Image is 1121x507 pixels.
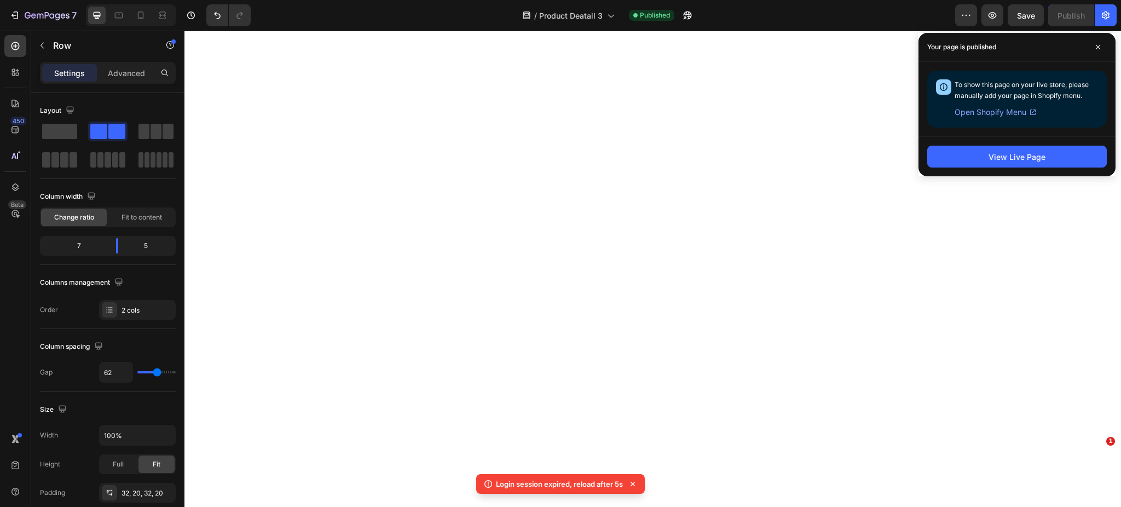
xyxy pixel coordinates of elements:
div: 5 [127,238,174,253]
div: Height [40,459,60,469]
div: Beta [8,200,26,209]
button: Publish [1048,4,1094,26]
div: Columns management [40,275,125,290]
div: 450 [10,117,26,125]
div: Gap [40,367,53,377]
div: View Live Page [989,151,1045,163]
button: View Live Page [927,146,1107,168]
div: 2 cols [122,306,173,315]
div: Undo/Redo [206,4,251,26]
span: Change ratio [54,212,94,222]
div: Layout [40,103,77,118]
p: Your page is published [927,42,996,53]
span: / [534,10,537,21]
div: 7 [42,238,107,253]
span: To show this page on your live store, please manually add your page in Shopify menu. [955,80,1089,100]
p: Row [53,39,146,52]
span: Full [113,459,124,469]
p: Login session expired, reload after 5s [496,479,623,489]
p: Advanced [108,67,145,79]
button: 7 [4,4,82,26]
iframe: Intercom live chat [1084,453,1110,480]
p: Settings [54,67,85,79]
span: Save [1017,11,1035,20]
input: Auto [100,425,175,445]
iframe: Design area [184,31,1121,507]
div: Order [40,305,58,315]
span: 1 [1106,437,1115,446]
span: Product Deatail 3 [539,10,603,21]
input: Auto [100,362,132,382]
div: Padding [40,488,65,498]
div: Publish [1058,10,1085,21]
span: Fit [153,459,160,469]
div: Column width [40,189,98,204]
span: Open Shopify Menu [955,106,1026,119]
div: Width [40,430,58,440]
span: Published [640,10,670,20]
div: Size [40,402,69,417]
button: Save [1008,4,1044,26]
div: Column spacing [40,339,105,354]
span: Fit to content [122,212,162,222]
div: 32, 20, 32, 20 [122,488,173,498]
p: 7 [72,9,77,22]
